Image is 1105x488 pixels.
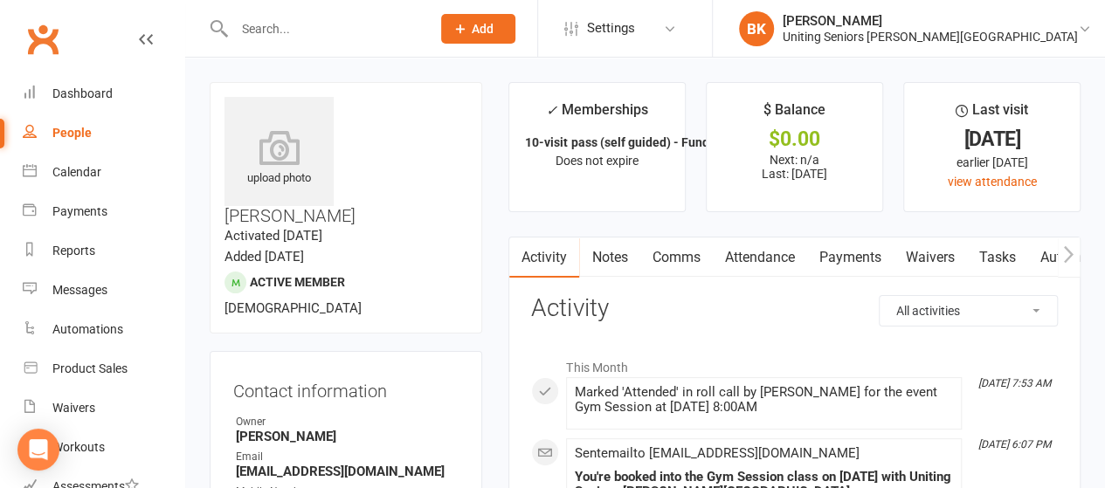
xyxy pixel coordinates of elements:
[52,322,123,336] div: Automations
[587,9,635,48] span: Settings
[579,237,639,278] a: Notes
[52,283,107,297] div: Messages
[472,22,494,36] span: Add
[21,17,65,61] a: Clubworx
[556,154,639,168] span: Does not expire
[23,388,184,428] a: Waivers
[806,237,893,278] a: Payments
[783,13,1078,29] div: [PERSON_NAME]
[52,401,95,415] div: Waivers
[23,192,184,231] a: Payments
[525,135,770,149] strong: 10-visit pass (self guided) - Funded (CHSP...
[224,228,322,244] time: Activated [DATE]
[23,271,184,310] a: Messages
[574,385,954,415] div: Marked 'Attended' in roll call by [PERSON_NAME] for the event Gym Session at [DATE] 8:00AM
[224,249,304,265] time: Added [DATE]
[23,231,184,271] a: Reports
[948,175,1037,189] a: view attendance
[783,29,1078,45] div: Uniting Seniors [PERSON_NAME][GEOGRAPHIC_DATA]
[52,244,95,258] div: Reports
[236,464,459,479] strong: [EMAIL_ADDRESS][DOMAIN_NAME]
[236,414,459,430] div: Owner
[966,237,1027,278] a: Tasks
[956,99,1028,130] div: Last visit
[574,445,859,461] span: Sent email to [EMAIL_ADDRESS][DOMAIN_NAME]
[23,349,184,388] a: Product Sales
[546,99,648,131] div: Memberships
[236,449,459,465] div: Email
[52,126,92,140] div: People
[531,349,1058,377] li: This Month
[978,438,1051,450] i: [DATE] 6:07 PM
[23,428,184,467] a: Workouts
[250,275,345,289] span: Active member
[23,113,184,153] a: People
[712,237,806,278] a: Attendance
[920,153,1064,172] div: earlier [DATE]
[639,237,712,278] a: Comms
[224,97,467,225] h3: [PERSON_NAME]
[920,130,1064,148] div: [DATE]
[236,429,459,444] strong: [PERSON_NAME]
[23,310,184,349] a: Automations
[52,204,107,218] div: Payments
[52,440,105,454] div: Workouts
[224,130,334,188] div: upload photo
[722,153,867,181] p: Next: n/a Last: [DATE]
[17,429,59,471] div: Open Intercom Messenger
[509,237,579,278] a: Activity
[224,300,362,316] span: [DEMOGRAPHIC_DATA]
[441,14,515,44] button: Add
[763,99,825,130] div: $ Balance
[739,11,774,46] div: BK
[893,237,966,278] a: Waivers
[546,102,557,119] i: ✓
[722,130,867,148] div: $0.00
[23,153,184,192] a: Calendar
[52,165,101,179] div: Calendar
[978,377,1051,389] i: [DATE] 7:53 AM
[23,74,184,113] a: Dashboard
[233,375,459,401] h3: Contact information
[52,361,128,375] div: Product Sales
[229,17,418,41] input: Search...
[531,295,1058,322] h3: Activity
[52,86,113,100] div: Dashboard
